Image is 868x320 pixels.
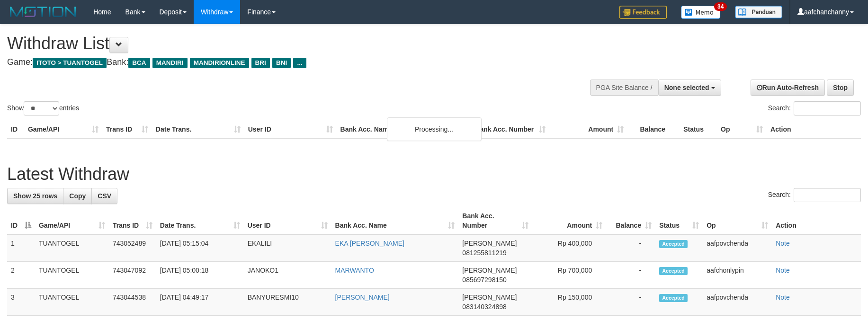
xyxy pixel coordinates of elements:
[703,262,772,289] td: aafchonlypin
[794,188,861,202] input: Search:
[387,117,482,141] div: Processing...
[462,267,517,274] span: [PERSON_NAME]
[35,289,109,316] td: TUANTOGEL
[751,80,825,96] a: Run Auto-Refresh
[681,6,721,19] img: Button%20Memo.svg
[7,262,35,289] td: 2
[35,207,109,234] th: Game/API: activate to sort column ascending
[7,289,35,316] td: 3
[794,101,861,116] input: Search:
[244,121,337,138] th: User ID
[462,240,517,247] span: [PERSON_NAME]
[462,249,506,257] span: Copy 081255811219 to clipboard
[827,80,854,96] a: Stop
[156,289,244,316] td: [DATE] 04:49:17
[590,80,658,96] div: PGA Site Balance /
[659,267,688,275] span: Accepted
[335,267,374,274] a: MARWANTO
[69,192,86,200] span: Copy
[156,262,244,289] td: [DATE] 05:00:18
[659,294,688,302] span: Accepted
[190,58,249,68] span: MANDIRIONLINE
[244,234,331,262] td: EKALILI
[152,121,244,138] th: Date Trans.
[24,121,102,138] th: Game/API
[776,240,790,247] a: Note
[462,303,506,311] span: Copy 083140324898 to clipboard
[335,240,404,247] a: EKA [PERSON_NAME]
[35,262,109,289] td: TUANTOGEL
[655,207,703,234] th: Status: activate to sort column ascending
[772,207,861,234] th: Action
[33,58,107,68] span: ITOTO > TUANTOGEL
[98,192,111,200] span: CSV
[664,84,709,91] span: None selected
[335,293,390,301] a: [PERSON_NAME]
[703,234,772,262] td: aafpovchenda
[471,121,549,138] th: Bank Acc. Number
[63,188,92,204] a: Copy
[458,207,532,234] th: Bank Acc. Number: activate to sort column ascending
[619,6,667,19] img: Feedback.jpg
[776,267,790,274] a: Note
[102,121,152,138] th: Trans ID
[7,58,569,67] h4: Game: Bank:
[606,289,655,316] td: -
[7,121,24,138] th: ID
[251,58,270,68] span: BRI
[7,165,861,184] h1: Latest Withdraw
[109,207,156,234] th: Trans ID: activate to sort column ascending
[156,207,244,234] th: Date Trans.: activate to sort column ascending
[128,58,150,68] span: BCA
[24,101,59,116] select: Showentries
[776,293,790,301] a: Note
[606,234,655,262] td: -
[109,234,156,262] td: 743052489
[606,262,655,289] td: -
[244,289,331,316] td: BANYURESMI10
[735,6,782,18] img: panduan.png
[7,207,35,234] th: ID: activate to sort column descending
[13,192,57,200] span: Show 25 rows
[606,207,655,234] th: Balance: activate to sort column ascending
[717,121,767,138] th: Op
[462,276,506,284] span: Copy 085697298150 to clipboard
[659,240,688,248] span: Accepted
[7,5,79,19] img: MOTION_logo.png
[532,289,606,316] td: Rp 150,000
[152,58,188,68] span: MANDIRI
[462,293,517,301] span: [PERSON_NAME]
[703,207,772,234] th: Op: activate to sort column ascending
[768,101,861,116] label: Search:
[244,262,331,289] td: JANOKO1
[680,121,717,138] th: Status
[7,234,35,262] td: 1
[272,58,291,68] span: BNI
[337,121,472,138] th: Bank Acc. Name
[293,58,306,68] span: ...
[109,289,156,316] td: 743044538
[768,188,861,202] label: Search:
[767,121,861,138] th: Action
[331,207,459,234] th: Bank Acc. Name: activate to sort column ascending
[7,188,63,204] a: Show 25 rows
[532,262,606,289] td: Rp 700,000
[7,101,79,116] label: Show entries
[35,234,109,262] td: TUANTOGEL
[7,34,569,53] h1: Withdraw List
[703,289,772,316] td: aafpovchenda
[627,121,680,138] th: Balance
[532,234,606,262] td: Rp 400,000
[244,207,331,234] th: User ID: activate to sort column ascending
[109,262,156,289] td: 743047092
[532,207,606,234] th: Amount: activate to sort column ascending
[714,2,727,11] span: 34
[156,234,244,262] td: [DATE] 05:15:04
[549,121,627,138] th: Amount
[658,80,721,96] button: None selected
[91,188,117,204] a: CSV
